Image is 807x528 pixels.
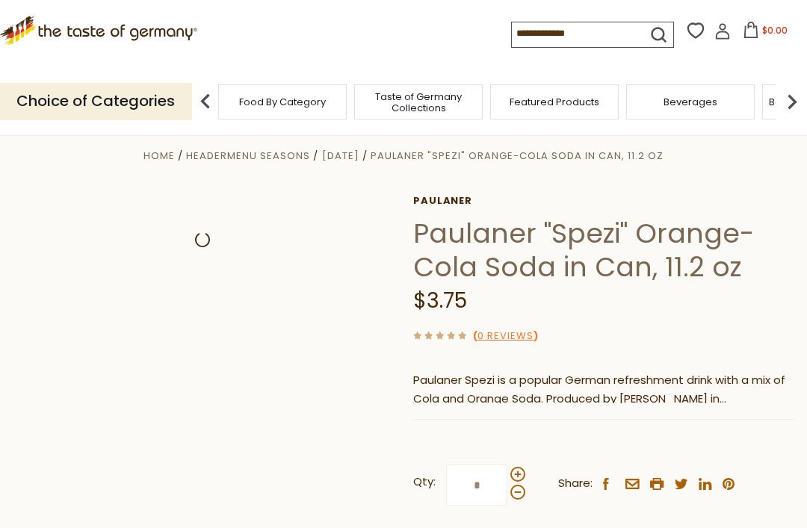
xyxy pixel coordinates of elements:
[143,149,175,163] a: Home
[413,286,467,315] span: $3.75
[186,149,310,163] a: HeaderMenu Seasons
[413,195,796,207] a: Paulaner
[446,465,507,506] input: Qty:
[510,96,599,108] a: Featured Products
[777,87,807,117] img: next arrow
[413,217,796,284] h1: Paulaner "Spezi" Orange-Cola Soda in Can, 11.2 oz
[473,329,538,343] span: ( )
[322,149,359,163] a: [DATE]
[371,149,664,163] a: Paulaner "Spezi" Orange-Cola Soda in Can, 11.2 oz
[664,96,717,108] a: Beverages
[734,22,797,44] button: $0.00
[558,474,593,493] span: Share:
[413,473,436,491] strong: Qty:
[239,96,326,108] a: Food By Category
[191,87,220,117] img: previous arrow
[762,24,788,37] span: $0.00
[413,371,796,409] p: Paulaner Spezi is a popular German refreshment drink with a mix of Cola and Orange Soda. Produced...
[477,329,534,344] a: 0 Reviews
[359,91,478,114] a: Taste of Germany Collections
